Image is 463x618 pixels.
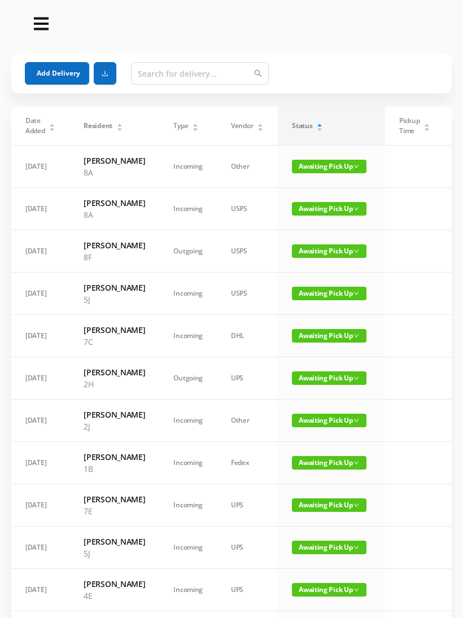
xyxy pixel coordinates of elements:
[159,146,217,188] td: Incoming
[84,409,145,420] h6: [PERSON_NAME]
[84,251,145,263] p: 8F
[159,357,217,400] td: Outgoing
[424,126,430,130] i: icon: caret-down
[84,336,145,348] p: 7C
[159,484,217,527] td: Incoming
[11,273,69,315] td: [DATE]
[292,160,366,173] span: Awaiting Pick Up
[84,536,145,547] h6: [PERSON_NAME]
[11,569,69,611] td: [DATE]
[116,122,123,129] div: Sort
[11,442,69,484] td: [DATE]
[192,122,199,129] div: Sort
[84,590,145,602] p: 4E
[353,248,359,254] i: icon: down
[257,122,264,125] i: icon: caret-up
[11,527,69,569] td: [DATE]
[84,282,145,293] h6: [PERSON_NAME]
[84,378,145,390] p: 2H
[159,569,217,611] td: Incoming
[254,69,262,77] i: icon: search
[11,400,69,442] td: [DATE]
[353,502,359,508] i: icon: down
[292,329,366,343] span: Awaiting Pick Up
[353,375,359,381] i: icon: down
[159,273,217,315] td: Incoming
[424,122,430,125] i: icon: caret-up
[317,122,323,125] i: icon: caret-up
[193,122,199,125] i: icon: caret-up
[292,541,366,554] span: Awaiting Pick Up
[193,126,199,130] i: icon: caret-down
[84,121,112,131] span: Resident
[11,146,69,188] td: [DATE]
[84,366,145,378] h6: [PERSON_NAME]
[116,126,123,130] i: icon: caret-down
[94,62,116,85] button: icon: download
[217,230,278,273] td: USPS
[292,287,366,300] span: Awaiting Pick Up
[159,230,217,273] td: Outgoing
[217,442,278,484] td: Fedex
[25,62,89,85] button: Add Delivery
[231,121,253,131] span: Vendor
[173,121,188,131] span: Type
[84,547,145,559] p: 5J
[84,155,145,166] h6: [PERSON_NAME]
[84,420,145,432] p: 2J
[353,545,359,550] i: icon: down
[353,587,359,593] i: icon: down
[84,505,145,517] p: 7E
[353,291,359,296] i: icon: down
[353,206,359,212] i: icon: down
[11,230,69,273] td: [DATE]
[49,122,55,129] div: Sort
[84,578,145,590] h6: [PERSON_NAME]
[292,583,366,597] span: Awaiting Pick Up
[159,442,217,484] td: Incoming
[84,293,145,305] p: 5J
[84,493,145,505] h6: [PERSON_NAME]
[292,498,366,512] span: Awaiting Pick Up
[217,273,278,315] td: USPS
[353,164,359,169] i: icon: down
[49,122,55,125] i: icon: caret-up
[317,126,323,130] i: icon: caret-down
[11,484,69,527] td: [DATE]
[11,357,69,400] td: [DATE]
[84,463,145,475] p: 1B
[159,400,217,442] td: Incoming
[292,121,312,131] span: Status
[84,239,145,251] h6: [PERSON_NAME]
[257,122,264,129] div: Sort
[49,126,55,130] i: icon: caret-down
[159,188,217,230] td: Incoming
[316,122,323,129] div: Sort
[217,357,278,400] td: UPS
[217,188,278,230] td: USPS
[353,418,359,423] i: icon: down
[292,202,366,216] span: Awaiting Pick Up
[217,527,278,569] td: UPS
[217,569,278,611] td: UPS
[84,209,145,221] p: 8A
[116,122,123,125] i: icon: caret-up
[11,188,69,230] td: [DATE]
[292,414,366,427] span: Awaiting Pick Up
[131,62,269,85] input: Search for delivery...
[257,126,264,130] i: icon: caret-down
[292,371,366,385] span: Awaiting Pick Up
[292,456,366,470] span: Awaiting Pick Up
[399,116,420,136] span: Pickup Time
[84,451,145,463] h6: [PERSON_NAME]
[159,527,217,569] td: Incoming
[159,315,217,357] td: Incoming
[353,333,359,339] i: icon: down
[217,146,278,188] td: Other
[25,116,45,136] span: Date Added
[353,460,359,466] i: icon: down
[217,400,278,442] td: Other
[84,197,145,209] h6: [PERSON_NAME]
[423,122,430,129] div: Sort
[84,166,145,178] p: 8A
